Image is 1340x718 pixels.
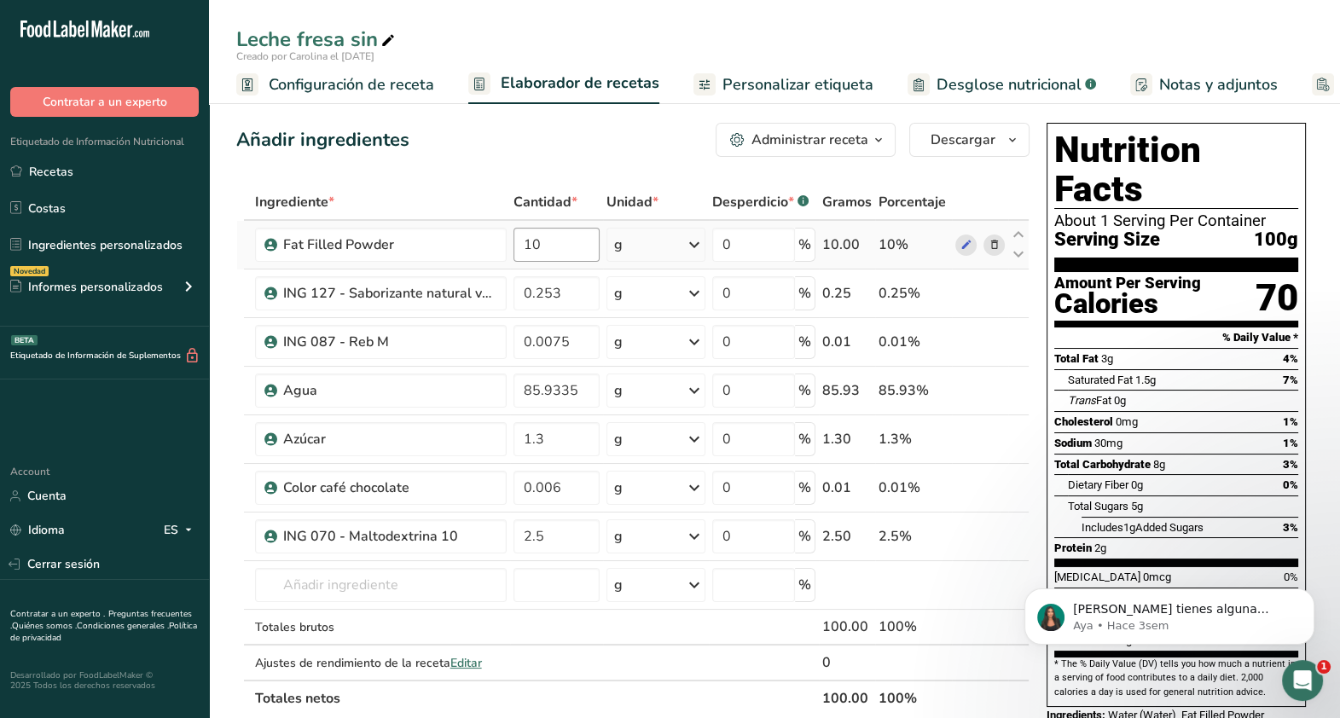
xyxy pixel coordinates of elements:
[1068,373,1133,386] span: Saturated Fat
[1283,458,1298,471] span: 3%
[1054,541,1092,554] span: Protein
[819,680,875,715] th: 100.00
[1094,541,1106,554] span: 2g
[614,429,623,449] div: g
[1094,437,1122,449] span: 30mg
[879,283,948,304] div: 0.25%
[283,380,496,401] div: Agua
[1101,352,1113,365] span: 3g
[236,24,398,55] div: Leche fresa sin
[283,526,496,547] div: ING 070 - Maltodextrina 10
[999,553,1340,672] iframe: Intercom notifications mensaje
[1054,458,1151,471] span: Total Carbohydrate
[716,123,896,157] button: Administrar receta
[1054,415,1113,428] span: Cholesterol
[10,670,199,691] div: Desarrollado por FoodLabelMaker © 2025 Todos los derechos reservados
[1283,373,1298,386] span: 7%
[10,608,105,620] a: Contratar a un experto .
[1054,229,1160,251] span: Serving Size
[1054,292,1201,316] div: Calories
[1082,521,1204,534] span: Includes Added Sugars
[1054,275,1201,292] div: Amount Per Serving
[614,235,623,255] div: g
[1254,229,1298,251] span: 100g
[1054,212,1298,229] div: About 1 Serving Per Container
[1123,521,1135,534] span: 1g
[1114,394,1126,407] span: 0g
[879,526,948,547] div: 2.5%
[822,235,872,255] div: 10.00
[822,332,872,352] div: 0.01
[937,73,1082,96] span: Desglose nutricional
[513,192,577,212] span: Cantidad
[1256,275,1298,321] div: 70
[822,192,872,212] span: Gramos
[1054,657,1298,699] section: * The % Daily Value (DV) tells you how much a nutrient in a serving of food contributes to a dail...
[1130,66,1278,104] a: Notas y adjuntos
[236,126,409,154] div: Añadir ingredientes
[822,283,872,304] div: 0.25
[1283,415,1298,428] span: 1%
[1317,660,1331,674] span: 1
[712,192,809,212] div: Desperdicio
[1283,437,1298,449] span: 1%
[1283,352,1298,365] span: 4%
[822,429,872,449] div: 1.30
[283,235,496,255] div: Fat Filled Powder
[1131,500,1143,512] span: 5g
[283,429,496,449] div: Azúcar
[1068,394,1096,407] i: Trans
[10,608,192,632] a: Preguntas frecuentes .
[879,617,948,637] div: 100%
[614,283,623,304] div: g
[822,478,872,498] div: 0.01
[283,283,496,304] div: ING 127 - Saborizante natural vainilla MEX-EC0425081 (MANE)
[614,526,623,547] div: g
[614,575,623,595] div: g
[908,66,1096,104] a: Desglose nutricional
[468,64,659,105] a: Elaborador de recetas
[614,332,623,352] div: g
[1068,394,1111,407] span: Fat
[255,192,334,212] span: Ingrediente
[1159,73,1278,96] span: Notas y adjuntos
[77,620,169,632] a: Condiciones generales .
[283,478,496,498] div: Color café chocolate
[10,266,49,276] div: Novedad
[822,617,872,637] div: 100.00
[236,66,434,104] a: Configuración de receta
[1054,130,1298,209] h1: Nutrition Facts
[164,520,199,541] div: ES
[12,620,77,632] a: Quiénes somos .
[283,332,496,352] div: ING 087 - Reb M
[10,515,65,545] a: Idioma
[1116,415,1138,428] span: 0mg
[931,130,995,150] span: Descargar
[1054,437,1092,449] span: Sodium
[879,429,948,449] div: 1.3%
[269,73,434,96] span: Configuración de receta
[1131,478,1143,491] span: 0g
[252,680,820,715] th: Totales netos
[693,66,873,104] a: Personalizar etiqueta
[606,192,658,212] span: Unidad
[879,380,948,401] div: 85.93%
[1282,660,1323,701] iframe: Intercom live chat
[1068,500,1128,512] span: Total Sugars
[879,332,948,352] div: 0.01%
[10,620,197,644] a: Política de privacidad
[879,235,948,255] div: 10%
[1054,327,1298,348] section: % Daily Value *
[875,680,952,715] th: 100%
[11,335,38,345] div: BETA
[255,568,507,602] input: Añadir ingrediente
[450,655,482,671] span: Editar
[722,73,873,96] span: Personalizar etiqueta
[236,49,374,63] span: Creado por Carolina el [DATE]
[822,652,872,673] div: 0
[255,618,507,636] div: Totales brutos
[822,526,872,547] div: 2.50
